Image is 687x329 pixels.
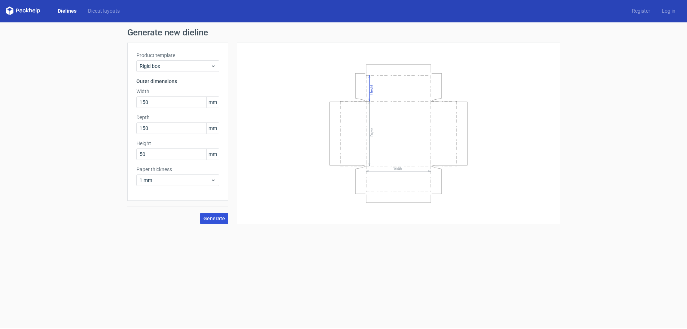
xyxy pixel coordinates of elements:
a: Register [626,7,656,14]
label: Depth [136,114,219,121]
text: Height [369,85,373,94]
label: Product template [136,52,219,59]
a: Dielines [52,7,82,14]
text: Width [393,166,401,170]
span: mm [206,123,219,134]
label: Height [136,140,219,147]
a: Diecut layouts [82,7,125,14]
a: Log in [656,7,681,14]
label: Paper thickness [136,166,219,173]
span: mm [206,97,219,108]
h3: Outer dimensions [136,78,219,85]
label: Width [136,88,219,95]
span: Rigid box [140,62,211,70]
span: Generate [203,216,225,221]
span: 1 mm [140,177,211,184]
span: mm [206,149,219,160]
button: Generate [200,213,228,224]
text: Depth [370,127,374,136]
h1: Generate new dieline [127,28,560,37]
